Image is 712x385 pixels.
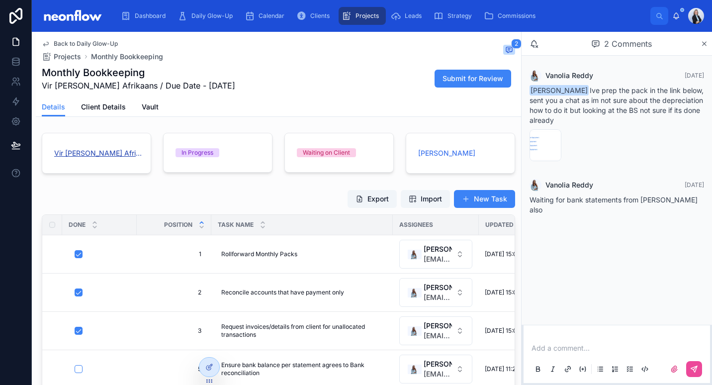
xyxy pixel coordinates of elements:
span: Reconcile accounts that have payment only [221,289,344,296]
span: [PERSON_NAME] [424,359,452,369]
a: Commissions [481,7,542,25]
span: Dashboard [135,12,166,20]
span: Done [69,221,86,229]
a: Monthly Bookkeeping [91,52,163,62]
span: Projects [54,52,81,62]
span: 2 Comments [604,38,652,50]
span: Leads [405,12,422,20]
span: Rollforward Monthly Packs [221,250,297,258]
span: Submit for Review [443,74,503,84]
a: Daily Glow-Up [175,7,240,25]
span: Ensure bank balance per statement agrees to Bank reconciliation [221,361,383,377]
span: Position [164,221,192,229]
div: Waiting on Client [303,148,350,157]
span: 3 [147,327,201,335]
button: Select Button [399,278,472,307]
span: Vault [142,102,159,112]
span: [PERSON_NAME] [424,321,452,331]
span: 2 [511,39,522,49]
span: Request invoices/details from client for unallocated transactions [221,323,383,339]
button: 2 [503,45,515,57]
button: Export [348,190,397,208]
span: Vanolia Reddy [545,180,593,190]
span: [PERSON_NAME] [424,283,452,292]
button: New Task [454,190,515,208]
div: scrollable content [113,5,650,27]
span: 2 [147,289,201,296]
span: Ive prep the pack in the link below, sent you a chat as im not sure about the depreciation how to... [530,86,704,124]
a: Strategy [431,7,479,25]
span: Vir [PERSON_NAME] Afrikaans / Due Date - [DATE] [42,80,235,92]
a: Dashboard [118,7,173,25]
span: [DATE] [685,72,704,79]
button: Submit for Review [435,70,511,88]
span: 5 [147,365,201,373]
a: Vir [PERSON_NAME] Afrikaans [54,148,142,158]
span: Client Details [81,102,126,112]
span: [EMAIL_ADDRESS][DOMAIN_NAME] [424,369,452,379]
span: [EMAIL_ADDRESS][DOMAIN_NAME] [424,254,452,264]
span: Updated at [485,221,523,229]
a: Clients [293,7,337,25]
a: Projects [42,52,81,62]
span: [EMAIL_ADDRESS][DOMAIN_NAME] [424,331,452,341]
img: App logo [40,8,105,24]
span: Import [421,194,442,204]
span: [PERSON_NAME] [424,244,452,254]
div: In Progress [181,148,213,157]
h1: Monthly Bookkeeping [42,66,235,80]
span: Clients [310,12,330,20]
a: Client Details [81,98,126,118]
span: [DATE] 15:02 [485,327,521,335]
span: Waiting for bank statements from [PERSON_NAME] also [530,195,698,214]
span: [DATE] [685,181,704,189]
button: Import [401,190,450,208]
a: Vault [142,98,159,118]
span: Assignees [399,221,433,229]
span: Daily Glow-Up [191,12,233,20]
span: Task Name [218,221,254,229]
button: Select Button [399,316,472,345]
span: Vanolia Reddy [545,71,593,81]
span: Strategy [447,12,472,20]
a: Leads [388,7,429,25]
button: Select Button [399,240,472,269]
span: [DATE] 15:02 [485,250,521,258]
span: [PERSON_NAME] [530,85,589,96]
span: Calendar [259,12,284,20]
a: Calendar [242,7,291,25]
span: 1 [147,250,201,258]
span: Details [42,102,65,112]
span: Back to Daily Glow-Up [54,40,118,48]
span: [EMAIL_ADDRESS][DOMAIN_NAME] [424,292,452,302]
a: [PERSON_NAME] [418,148,475,158]
span: [DATE] 15:02 [485,289,521,296]
span: Commissions [498,12,535,20]
span: [DATE] 11:27 [485,365,519,373]
span: Projects [356,12,379,20]
a: Back to Daily Glow-Up [42,40,118,48]
a: Details [42,98,65,117]
button: Select Button [399,355,472,384]
a: Projects [339,7,386,25]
